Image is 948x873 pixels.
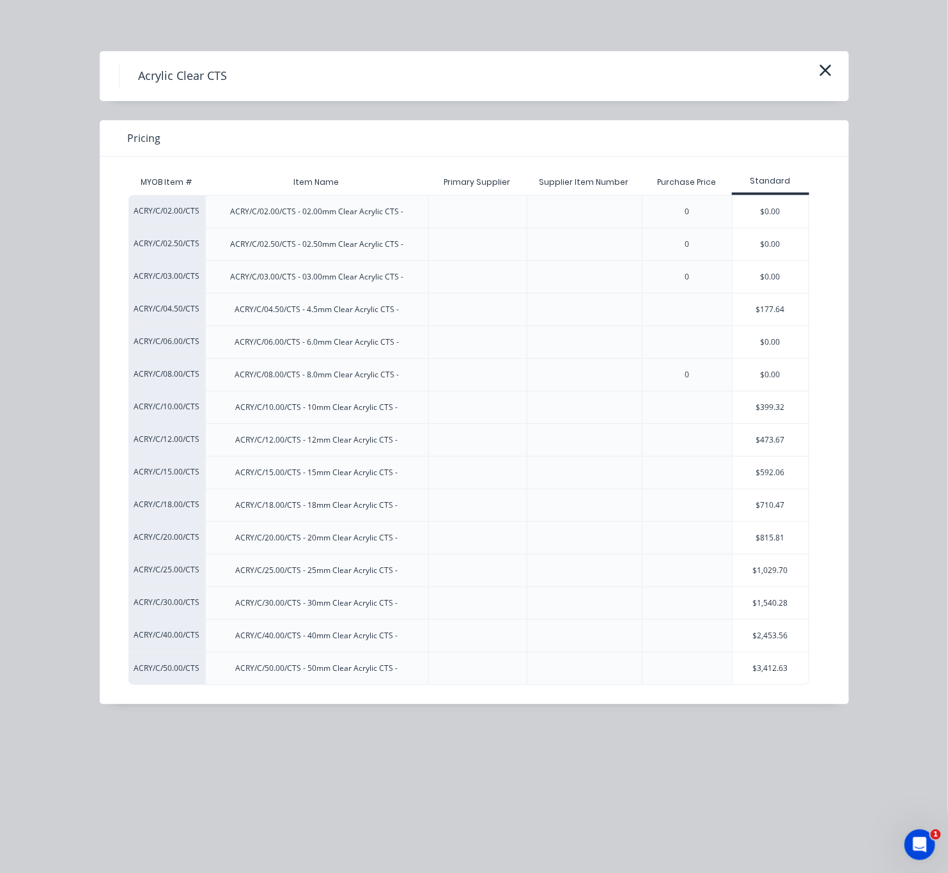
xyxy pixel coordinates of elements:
div: Purchase Price [647,166,726,198]
div: ACRY/C/04.50/CTS [128,293,205,326]
div: $1,029.70 [733,554,809,586]
div: ACRY/C/02.00/CTS [128,195,205,228]
div: ACRY/C/08.00/CTS - 8.0mm Clear Acrylic CTS - [235,369,399,381]
div: Supplier Item Number [529,166,639,198]
div: Standard [732,175,810,187]
div: ACRY/C/12.00/CTS - 12mm Clear Acrylic CTS - [236,434,398,446]
span: Pricing [128,130,161,146]
div: Item Name [284,166,350,198]
div: ACRY/C/03.00/CTS - 03.00mm Clear Acrylic CTS - [230,271,403,283]
div: ACRY/C/25.00/CTS [128,554,205,586]
div: $0.00 [733,326,809,358]
div: ACRY/C/15.00/CTS - 15mm Clear Acrylic CTS - [236,467,398,478]
div: ACRY/C/20.00/CTS - 20mm Clear Acrylic CTS - [236,532,398,544]
div: $815.81 [733,522,809,554]
div: Primary Supplier [434,166,521,198]
iframe: Intercom live chat [905,830,935,860]
div: ACRY/C/30.00/CTS - 30mm Clear Acrylic CTS - [236,597,398,609]
div: ACRY/C/06.00/CTS - 6.0mm Clear Acrylic CTS - [235,336,399,348]
div: ACRY/C/50.00/CTS - 50mm Clear Acrylic CTS - [236,663,398,674]
div: $1,540.28 [733,587,809,619]
div: 0 [685,271,689,283]
div: $399.32 [733,391,809,423]
div: ACRY/C/08.00/CTS [128,358,205,391]
div: ACRY/C/12.00/CTS [128,423,205,456]
div: ACRY/C/04.50/CTS - 4.5mm Clear Acrylic CTS - [235,304,399,315]
div: $0.00 [733,196,809,228]
div: ACRY/C/02.50/CTS - 02.50mm Clear Acrylic CTS - [230,239,403,250]
div: $2,453.56 [733,620,809,652]
div: $710.47 [733,489,809,521]
div: $0.00 [733,359,809,391]
div: ACRY/C/06.00/CTS [128,326,205,358]
div: ACRY/C/10.00/CTS - 10mm Clear Acrylic CTS - [236,402,398,413]
div: $473.67 [733,424,809,456]
div: ACRY/C/40.00/CTS - 40mm Clear Acrylic CTS - [236,630,398,641]
div: ACRY/C/40.00/CTS [128,619,205,652]
div: ACRY/C/18.00/CTS [128,489,205,521]
div: $0.00 [733,261,809,293]
div: $3,412.63 [733,652,809,684]
div: ACRY/C/30.00/CTS [128,586,205,619]
div: ACRY/C/02.00/CTS - 02.00mm Clear Acrylic CTS - [230,206,403,217]
div: $177.64 [733,294,809,326]
div: $592.06 [733,457,809,489]
div: MYOB Item # [128,169,205,195]
div: ACRY/C/02.50/CTS [128,228,205,260]
div: 0 [685,239,689,250]
div: ACRY/C/10.00/CTS [128,391,205,423]
div: ACRY/C/20.00/CTS [128,521,205,554]
div: ACRY/C/50.00/CTS [128,652,205,685]
div: 0 [685,369,689,381]
div: 0 [685,206,689,217]
div: ACRY/C/15.00/CTS [128,456,205,489]
div: $0.00 [733,228,809,260]
span: 1 [931,830,941,840]
div: ACRY/C/25.00/CTS - 25mm Clear Acrylic CTS - [236,565,398,576]
div: ACRY/C/03.00/CTS [128,260,205,293]
div: ACRY/C/18.00/CTS - 18mm Clear Acrylic CTS - [236,499,398,511]
h4: Acrylic Clear CTS [119,64,247,88]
